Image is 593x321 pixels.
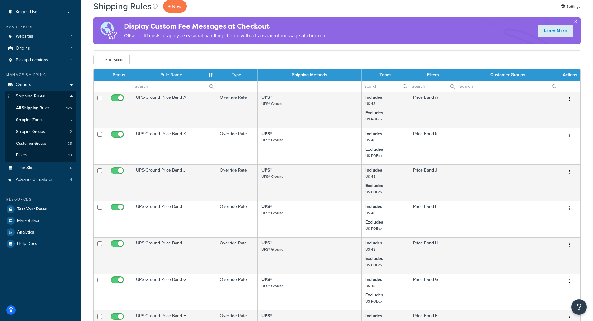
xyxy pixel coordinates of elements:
span: 125 [66,106,72,111]
small: US 48 [365,283,375,289]
span: Filters [16,153,27,158]
small: US POBox [365,262,382,268]
span: Advanced Features [16,177,54,182]
strong: Excludes [365,292,383,298]
strong: UPS® [261,313,272,319]
a: Pickup Locations 1 [5,54,76,66]
td: Price Band K [409,128,457,164]
strong: Includes [365,313,382,319]
td: UPS-Ground Price Band I [132,201,216,237]
span: 2 [70,129,72,135]
strong: UPS® [261,130,272,137]
a: Shipping Zones 5 [5,114,76,126]
th: Filters [409,69,457,81]
small: US POBox [365,299,382,304]
li: Shipping Zones [5,114,76,126]
li: Websites [5,31,76,42]
small: UPS® Ground [261,210,284,216]
button: Open Resource Center [571,299,587,315]
a: Shipping Groups 2 [5,126,76,138]
span: Shipping Groups [16,129,45,135]
span: Carriers [16,82,31,87]
td: Override Rate [216,164,258,201]
span: Test Your Rates [17,207,47,212]
td: UPS-Ground Price Band J [132,164,216,201]
td: Price Band J [409,164,457,201]
span: 0 [70,165,72,171]
li: Customer Groups [5,138,76,149]
td: Override Rate [216,237,258,274]
span: Scope: Live [16,9,38,15]
small: UPS® Ground [261,283,284,289]
h4: Display Custom Fee Messages at Checkout [124,21,328,31]
strong: Excludes [365,146,383,153]
td: Price Band G [409,274,457,310]
li: Time Slots [5,162,76,174]
span: Shipping Zones [16,117,43,123]
span: Shipping Rules [16,94,45,99]
span: 25 [68,141,72,146]
small: US POBox [365,153,382,158]
li: Filters [5,149,76,161]
span: 1 [71,34,72,39]
span: Analytics [17,230,34,235]
small: UPS® Ground [261,247,284,252]
a: Customer Groups 25 [5,138,76,149]
a: All Shipping Rules 125 [5,102,76,114]
small: US 48 [365,101,375,106]
strong: Includes [365,240,382,246]
td: Override Rate [216,128,258,164]
input: Search [409,81,457,92]
th: Status [106,69,132,81]
a: Origins 1 [5,43,76,54]
td: Override Rate [216,201,258,237]
span: 1 [71,58,72,63]
th: Customer Groups [457,69,558,81]
button: Bulk Actions [93,55,130,64]
small: US POBox [365,189,382,195]
div: Resources [5,197,76,202]
span: 4 [70,177,72,182]
span: Customer Groups [16,141,47,146]
a: Carriers [5,79,76,91]
a: Shipping Rules [5,91,76,102]
input: Search [457,81,558,92]
strong: Excludes [365,219,383,225]
td: Override Rate [216,274,258,310]
small: US 48 [365,137,375,143]
a: Settings [561,2,581,11]
a: Learn More [538,25,573,37]
small: US 48 [365,174,375,179]
td: UPS-Ground Price Band K [132,128,216,164]
th: Actions [558,69,580,81]
a: Time Slots 0 [5,162,76,174]
td: UPS-Ground Price Band H [132,237,216,274]
div: Basic Setup [5,24,76,30]
strong: Excludes [365,255,383,262]
li: Test Your Rates [5,204,76,215]
td: Price Band I [409,201,457,237]
small: US POBox [365,116,382,122]
strong: Includes [365,276,382,283]
h1: Shipping Rules [93,0,152,12]
input: Search [362,81,409,92]
span: 13 [68,153,72,158]
span: 5 [70,117,72,123]
a: Filters 13 [5,149,76,161]
strong: UPS® [261,167,272,173]
a: Marketplace [5,215,76,226]
span: Marketplace [17,218,40,224]
span: Origins [16,46,30,51]
small: UPS® Ground [261,174,284,179]
p: Offset tariff costs or apply a seasonal handling charge with a transparent message at checkout. [124,31,328,40]
strong: Includes [365,203,382,210]
strong: Includes [365,94,382,101]
input: Search [132,81,216,92]
span: 1 [71,46,72,51]
li: Shipping Groups [5,126,76,138]
strong: Includes [365,167,382,173]
th: Shipping Methods [258,69,362,81]
strong: Excludes [365,110,383,116]
th: Zones [362,69,409,81]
